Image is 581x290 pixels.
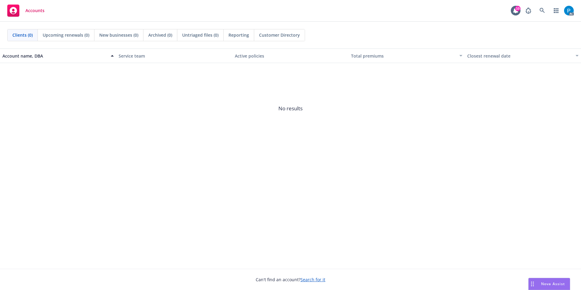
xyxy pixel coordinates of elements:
span: Accounts [25,8,44,13]
button: Nova Assist [528,278,570,290]
img: photo [564,6,574,15]
span: Reporting [228,32,249,38]
span: Clients (0) [12,32,33,38]
button: Active policies [232,48,349,63]
a: Search [536,5,548,17]
div: Drag to move [529,278,536,290]
button: Total premiums [349,48,465,63]
div: Active policies [235,53,346,59]
a: Accounts [5,2,47,19]
span: New businesses (0) [99,32,138,38]
a: Switch app [550,5,562,17]
span: Customer Directory [259,32,300,38]
span: Untriaged files (0) [182,32,218,38]
a: Search for it [300,277,325,282]
span: Nova Assist [541,281,565,286]
a: Report a Bug [522,5,534,17]
span: Archived (0) [148,32,172,38]
div: Service team [119,53,230,59]
button: Service team [116,48,232,63]
div: Total premiums [351,53,456,59]
div: Closest renewal date [467,53,572,59]
div: Account name, DBA [2,53,107,59]
div: 10 [515,6,520,11]
span: Upcoming renewals (0) [43,32,89,38]
button: Closest renewal date [465,48,581,63]
span: Can't find an account? [256,276,325,283]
